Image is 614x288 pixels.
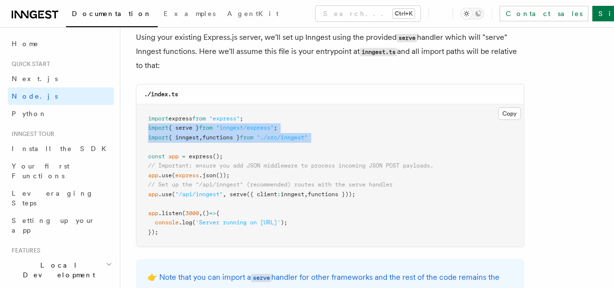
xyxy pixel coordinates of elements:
span: 'Server running on [URL]' [196,219,281,226]
span: import [148,134,168,141]
span: Inngest tour [8,130,54,138]
a: Documentation [66,3,158,27]
span: serve [230,191,247,198]
span: .listen [158,210,182,217]
span: express [175,172,199,179]
span: app [148,172,158,179]
span: app [168,153,179,160]
span: Features [8,247,40,254]
a: Python [8,105,114,122]
span: AgentKit [227,10,279,17]
span: Home [12,39,39,49]
span: { serve } [168,124,199,131]
span: express [189,153,213,160]
span: Your first Functions [12,162,69,180]
span: ( [182,210,185,217]
button: Search...Ctrl+K [315,6,420,21]
span: : [277,191,281,198]
span: // Important: ensure you add JSON middleware to process incoming JSON POST payloads. [148,162,433,169]
span: Local Development [8,260,106,280]
span: import [148,115,168,122]
span: Node.js [12,92,58,100]
span: from [192,115,206,122]
span: .use [158,191,172,198]
a: Node.js [8,87,114,105]
span: const [148,153,165,160]
span: .use [158,172,172,179]
span: Examples [164,10,216,17]
span: import [148,124,168,131]
span: app [148,210,158,217]
span: // Set up the "/api/inngest" (recommended) routes with the serve handler [148,181,393,188]
a: Your first Functions [8,157,114,185]
span: { [216,210,219,217]
span: Python [12,110,47,118]
code: inngest.ts [360,48,397,56]
button: Local Development [8,256,114,284]
a: Contact sales [499,6,588,21]
span: console [155,219,179,226]
span: (); [213,153,223,160]
span: inngest [281,191,304,198]
span: "express" [209,115,240,122]
span: ()); [216,172,230,179]
span: 3000 [185,210,199,217]
span: Documentation [72,10,152,17]
span: ( [172,172,175,179]
a: Examples [158,3,221,26]
span: "/api/inngest" [175,191,223,198]
kbd: Ctrl+K [393,9,415,18]
span: from [240,134,253,141]
a: Next.js [8,70,114,87]
span: Quick start [8,60,50,68]
span: }); [148,229,158,236]
span: ( [192,219,196,226]
a: AgentKit [221,3,284,26]
span: , [304,191,308,198]
span: ({ client [247,191,277,198]
p: Using your existing Express.js server, we'll set up Inngest using the provided handler which will... [136,31,524,72]
span: , [199,210,202,217]
a: Install the SDK [8,140,114,157]
span: functions } [202,134,240,141]
span: .json [199,172,216,179]
span: ( [172,191,175,198]
a: Home [8,35,114,52]
span: Setting up your app [12,217,95,234]
span: functions })); [308,191,355,198]
span: ; [240,115,243,122]
span: = [182,153,185,160]
a: Leveraging Steps [8,185,114,212]
span: express [168,115,192,122]
code: serve [397,34,417,42]
span: from [199,124,213,131]
span: , [223,191,226,198]
button: Copy [498,107,521,120]
span: , [199,134,202,141]
span: ); [281,219,287,226]
span: () [202,210,209,217]
span: Next.js [12,75,58,83]
span: Install the SDK [12,145,112,152]
a: serve [251,272,271,282]
button: Toggle dark mode [461,8,484,19]
span: .log [179,219,192,226]
span: "inngest/express" [216,124,274,131]
span: app [148,191,158,198]
span: => [209,210,216,217]
span: "./src/inngest" [257,134,308,141]
span: ; [274,124,277,131]
code: ./index.ts [144,91,178,98]
a: Setting up your app [8,212,114,239]
span: Leveraging Steps [12,189,94,207]
code: serve [251,274,271,282]
span: { inngest [168,134,199,141]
